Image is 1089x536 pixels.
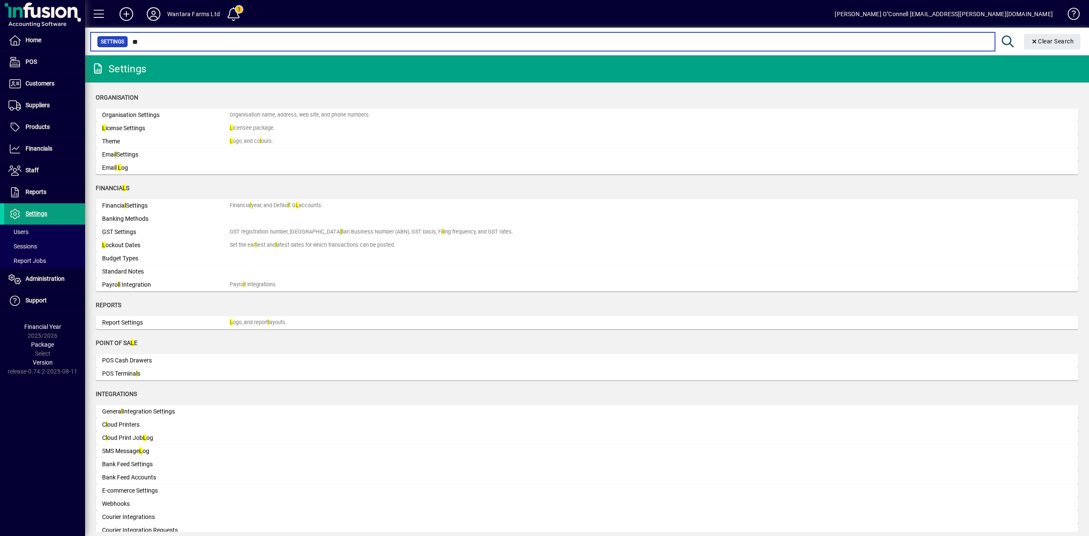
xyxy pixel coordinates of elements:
[139,448,143,454] em: L
[102,356,230,365] div: POS Cash Drawers
[230,281,276,289] div: Payro l Integrations
[96,94,138,101] span: Organisation
[96,497,1078,510] a: Webhooks
[230,241,395,249] div: Set the ear iest and atest dates for which transactions can be posted.
[102,473,230,482] div: Bank Feed Accounts
[96,354,1078,367] a: POS Cash Drawers
[96,122,1078,135] a: License SettingsLicensee package.
[26,145,52,152] span: Financials
[260,138,261,144] em: l
[250,202,251,208] em: l
[4,73,85,94] a: Customers
[255,242,257,248] em: l
[113,6,140,22] button: Add
[230,228,513,236] div: GST registration number, [GEOGRAPHIC_DATA] ian Business Number (ABN), GST basis, Fi ing frequency...
[102,124,230,133] div: icense Settings
[102,228,230,237] div: GST Settings
[1061,2,1078,29] a: Knowledge Base
[102,201,230,210] div: Financia Settings
[9,243,37,250] span: Sessions
[96,302,121,308] span: Reports
[118,281,119,288] em: l
[115,151,117,158] em: l
[33,359,53,366] span: Version
[102,125,105,131] em: L
[26,167,39,174] span: Staff
[230,319,233,325] em: L
[102,486,230,495] div: E-commerce Settings
[1024,34,1081,49] button: Clear
[96,367,1078,380] a: POS Terminals
[167,7,220,21] div: Wantara Farms Ltd
[96,199,1078,212] a: FinancialSettingsFinancialyear, and Default GLaccounts.
[96,185,129,191] span: Financia s
[106,421,107,428] em: l
[26,297,47,304] span: Support
[96,265,1078,278] a: Standard Notes
[102,150,230,159] div: Emai Settings
[9,257,46,264] span: Report Jobs
[230,202,322,210] div: Financia year, and Defau t G accounts.
[4,160,85,181] a: Staff
[96,108,1078,122] a: Organisation SettingsOrganisation name, address, web site, and phone numbers.
[4,95,85,116] a: Suppliers
[101,37,124,46] span: Settings
[96,278,1078,291] a: Payroll IntegrationPayroll Integrations
[96,339,137,346] span: Point of Sa e
[26,275,65,282] span: Administration
[230,137,273,145] div: ogo, and co ours.
[26,210,47,217] span: Settings
[230,124,275,132] div: icensee package.
[4,30,85,51] a: Home
[102,318,230,327] div: Report Settings
[102,137,230,146] div: Theme
[96,135,1078,148] a: ThemeLogo, and colours.
[96,391,137,397] span: Integrations
[9,228,29,235] span: Users
[26,188,46,195] span: Reports
[102,513,230,522] div: Courier Integrations
[96,405,1078,418] a: GeneralIntegration Settings
[102,267,230,276] div: Standard Notes
[4,254,85,268] a: Report Jobs
[102,242,105,248] em: L
[4,268,85,290] a: Administration
[118,164,121,171] em: L
[96,458,1078,471] a: Bank Feed Settings
[4,239,85,254] a: Sessions
[102,163,230,172] div: Emai og
[96,484,1078,497] a: E-commerce Settings
[102,369,230,378] div: POS Termina s
[26,102,50,108] span: Suppliers
[26,37,41,43] span: Home
[96,161,1078,174] a: Email Log
[136,370,137,377] em: l
[4,290,85,311] a: Support
[96,316,1078,329] a: Report SettingsLogo, and reportlayouts.
[102,447,230,456] div: SMS Message og
[96,431,1078,445] a: Cloud Print JobLog
[102,214,230,223] div: Banking Methods
[1031,38,1074,45] span: Clear Search
[442,228,444,235] em: l
[96,445,1078,458] a: SMS MessageLog
[96,418,1078,431] a: Cloud Printers
[140,6,167,22] button: Profile
[4,225,85,239] a: Users
[102,433,230,442] div: C oud Print Job og
[26,80,54,87] span: Customers
[102,111,230,120] div: Organisation Settings
[102,254,230,263] div: Budget Types
[102,241,230,250] div: ockout Dates
[102,460,230,469] div: Bank Feed Settings
[123,185,126,191] em: l
[115,164,117,171] em: l
[268,319,269,325] em: l
[26,58,37,65] span: POS
[96,212,1078,225] a: Banking Methods
[31,341,54,348] span: Package
[4,117,85,138] a: Products
[96,471,1078,484] a: Bank Feed Accounts
[835,7,1053,21] div: [PERSON_NAME] O''Connell [EMAIL_ADDRESS][PERSON_NAME][DOMAIN_NAME]
[96,148,1078,161] a: EmailSettings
